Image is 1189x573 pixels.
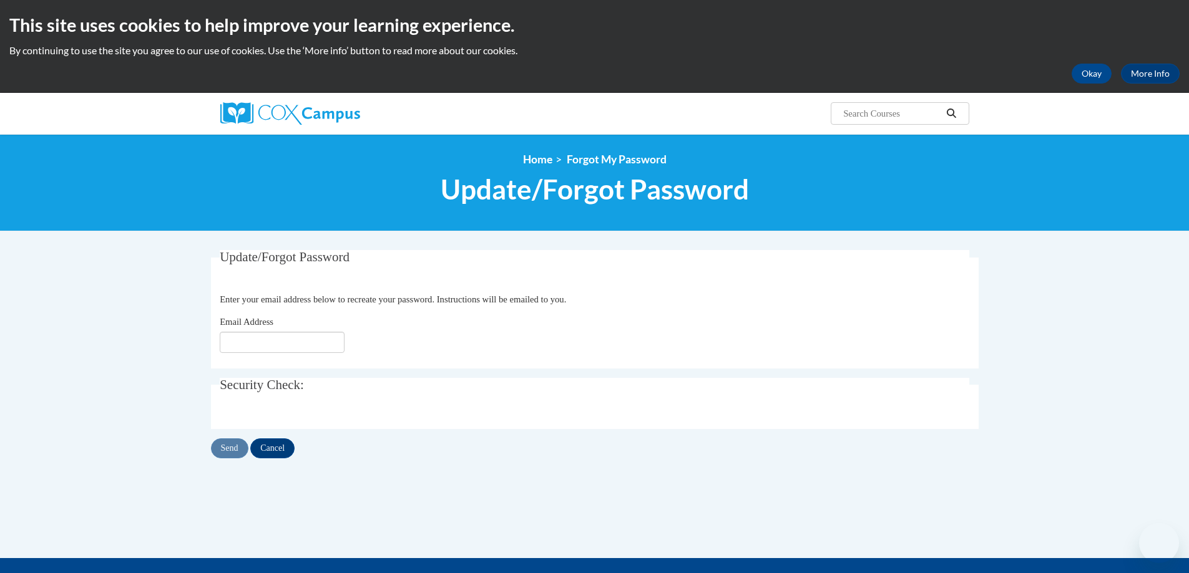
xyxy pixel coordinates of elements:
[1072,64,1112,84] button: Okay
[9,12,1180,37] h2: This site uses cookies to help improve your learning experience.
[942,106,961,121] button: Search
[567,153,667,166] span: Forgot My Password
[220,249,350,264] span: Update/Forgot Password
[220,332,345,353] input: Email
[220,102,360,125] img: Cox Campus
[250,438,295,458] input: Cancel
[220,377,304,392] span: Security Check:
[1139,523,1179,563] iframe: Button to launch messaging window
[220,294,566,304] span: Enter your email address below to recreate your password. Instructions will be emailed to you.
[220,102,457,125] a: Cox Campus
[1121,64,1180,84] a: More Info
[842,106,942,121] input: Search Courses
[441,173,749,206] span: Update/Forgot Password
[220,317,273,327] span: Email Address
[9,44,1180,57] p: By continuing to use the site you agree to our use of cookies. Use the ‘More info’ button to read...
[523,153,552,166] a: Home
